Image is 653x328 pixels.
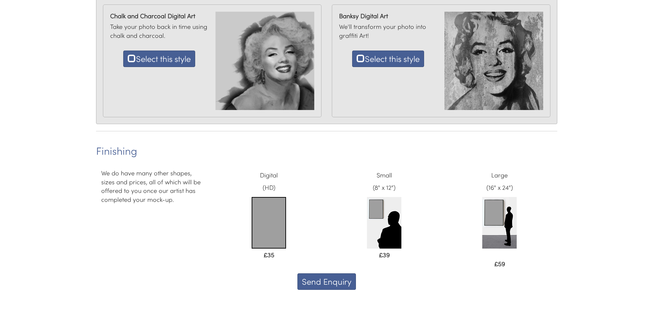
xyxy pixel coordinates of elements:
div: We'll transform your photo into graffiti Art! [336,8,441,70]
div: We do have many other shapes, sizes and prices, all of which will be offered to you once our arti... [96,169,211,213]
p: Large (16" x 24") [447,169,552,194]
img: Digital_Price.png [252,197,286,249]
button: Select this style [123,51,195,67]
img: mono canvas [444,12,543,110]
p: £35 [217,249,322,261]
button: Send Enquiry [297,273,356,290]
img: small-painting-example.jpg [367,197,401,249]
strong: Chalk and Charcoal Digital Art [110,12,209,21]
img: mono canvas [215,12,314,110]
h2: Finishing [96,145,557,156]
p: Digital (HD) [217,169,322,194]
strong: Banksy Digital Art [339,12,438,21]
img: large-painting-example.jpg [482,197,517,249]
p: £59 [447,258,552,270]
div: Take your photo back in time using chalk and charcoal. [107,8,212,70]
p: Small (8" x 12") [332,169,437,194]
p: £39 [332,249,437,261]
button: Select this style [352,51,424,67]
